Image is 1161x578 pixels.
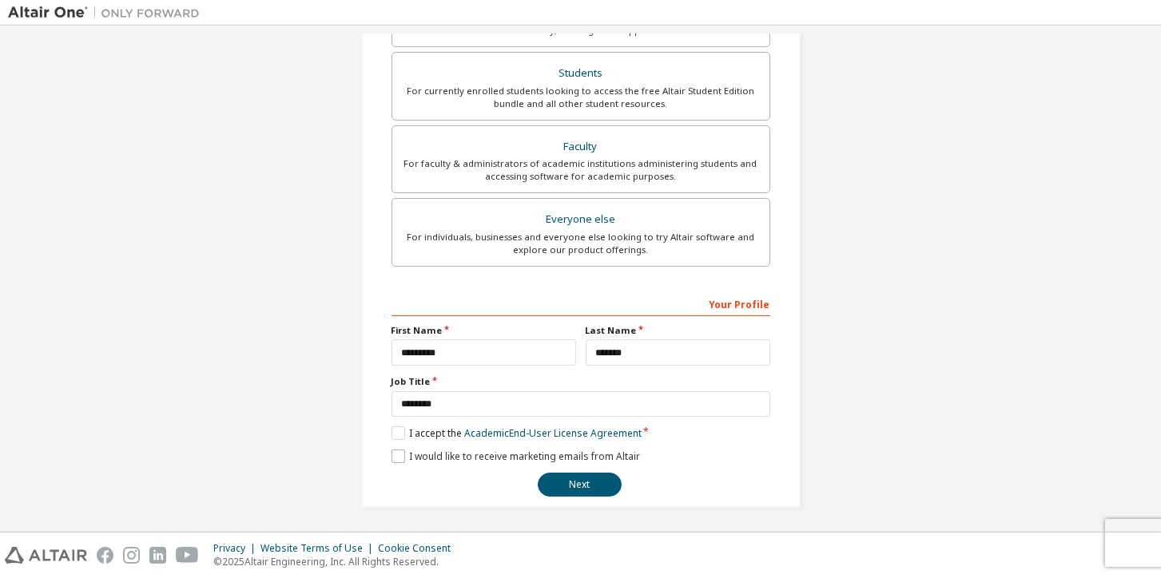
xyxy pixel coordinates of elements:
[402,62,760,85] div: Students
[8,5,208,21] img: Altair One
[213,542,260,555] div: Privacy
[392,449,640,463] label: I would like to receive marketing emails from Altair
[586,324,770,337] label: Last Name
[538,473,622,497] button: Next
[97,547,113,564] img: facebook.svg
[392,426,642,440] label: I accept the
[402,231,760,256] div: For individuals, businesses and everyone else looking to try Altair software and explore our prod...
[213,555,460,568] p: © 2025 Altair Engineering, Inc. All Rights Reserved.
[402,136,760,158] div: Faculty
[392,291,770,316] div: Your Profile
[123,547,140,564] img: instagram.svg
[464,426,642,440] a: Academic End-User License Agreement
[402,85,760,110] div: For currently enrolled students looking to access the free Altair Student Edition bundle and all ...
[402,208,760,231] div: Everyone else
[260,542,378,555] div: Website Terms of Use
[392,324,576,337] label: First Name
[5,547,87,564] img: altair_logo.svg
[378,542,460,555] div: Cookie Consent
[176,547,199,564] img: youtube.svg
[149,547,166,564] img: linkedin.svg
[402,157,760,183] div: For faculty & administrators of academic institutions administering students and accessing softwa...
[392,375,770,388] label: Job Title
